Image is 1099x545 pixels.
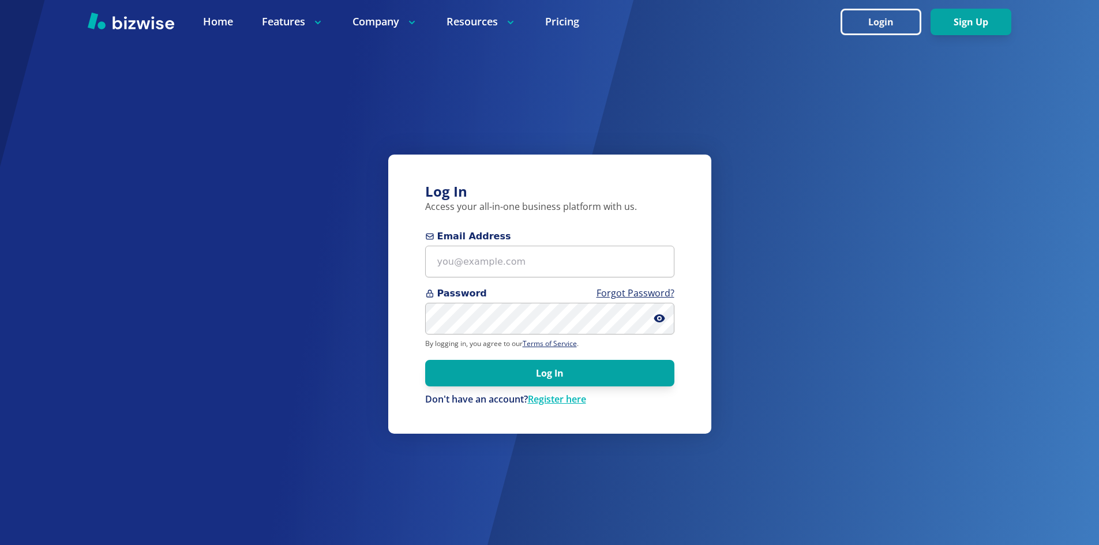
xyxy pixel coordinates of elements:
[425,201,674,213] p: Access your all-in-one business platform with us.
[841,9,921,35] button: Login
[203,14,233,29] a: Home
[545,14,579,29] a: Pricing
[425,339,674,348] p: By logging in, you agree to our .
[931,9,1011,35] button: Sign Up
[425,230,674,243] span: Email Address
[425,393,674,406] p: Don't have an account?
[425,182,674,201] h3: Log In
[352,14,418,29] p: Company
[931,17,1011,28] a: Sign Up
[262,14,324,29] p: Features
[425,287,674,300] span: Password
[528,393,586,405] a: Register here
[88,12,174,29] img: Bizwise Logo
[447,14,516,29] p: Resources
[841,17,931,28] a: Login
[597,287,674,299] a: Forgot Password?
[425,360,674,386] button: Log In
[425,246,674,277] input: you@example.com
[523,339,577,348] a: Terms of Service
[425,393,674,406] div: Don't have an account?Register here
